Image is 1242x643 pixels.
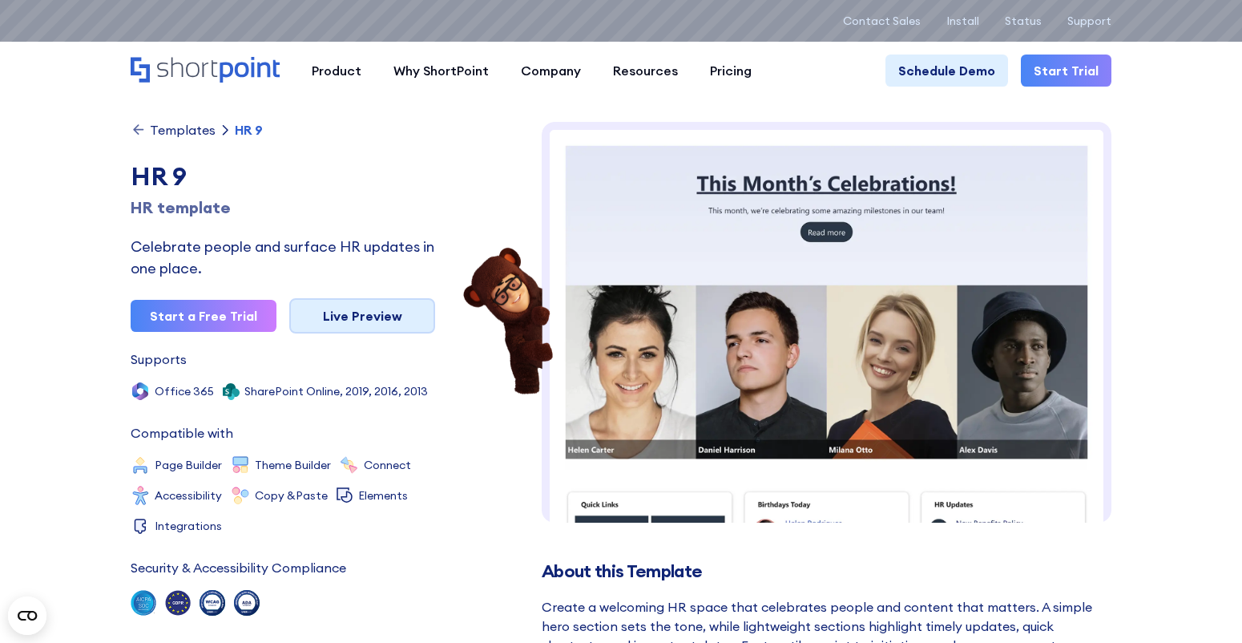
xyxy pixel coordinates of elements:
[8,596,46,635] button: Open CMP widget
[613,61,678,80] div: Resources
[255,459,331,471] div: Theme Builder
[377,55,505,87] a: Why ShortPoint
[131,236,435,279] div: Celebrate people and surface HR updates in one place.
[358,490,408,501] div: Elements
[296,55,377,87] a: Product
[155,386,214,397] div: Office 365
[150,123,216,136] div: Templates
[131,196,435,220] h1: HR template
[131,57,280,84] a: Home
[131,561,346,574] div: Security & Accessibility Compliance
[131,590,156,616] img: soc 2
[131,300,276,332] a: Start a Free Trial
[312,61,361,80] div: Product
[364,459,411,471] div: Connect
[946,14,979,27] a: Install
[1021,55,1111,87] a: Start Trial
[694,55,768,87] a: Pricing
[843,14,921,27] a: Contact Sales
[155,459,222,471] div: Page Builder
[289,298,435,334] a: Live Preview
[393,61,489,80] div: Why ShortPoint
[131,157,435,196] div: HR 9
[1162,566,1242,643] iframe: Chat Widget
[255,490,328,501] div: Copy &Paste
[1005,14,1042,27] a: Status
[131,427,233,439] div: Compatible with
[542,561,1111,581] h2: About this Template
[597,55,694,87] a: Resources
[155,520,222,532] div: Integrations
[521,61,581,80] div: Company
[505,55,597,87] a: Company
[131,353,187,366] div: Supports
[885,55,1008,87] a: Schedule Demo
[131,122,216,138] a: Templates
[235,123,263,136] div: HR 9
[710,61,752,80] div: Pricing
[244,386,428,397] div: SharePoint Online, 2019, 2016, 2013
[1067,14,1111,27] a: Support
[155,490,222,501] div: Accessibility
